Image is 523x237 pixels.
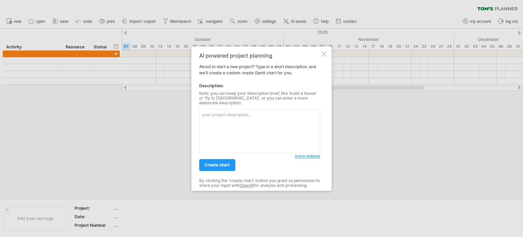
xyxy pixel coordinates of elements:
[240,183,254,188] a: OpenAI
[295,153,320,159] span: more options
[199,53,320,184] div: About to start a new project? Type in a short description, and we'll create a custom-made Gantt c...
[199,53,320,59] div: AI powered project planning
[199,91,320,106] div: Note: you can keep your description brief, like 'build a house' or 'fly to [GEOGRAPHIC_DATA]', or...
[199,159,235,171] a: create chart
[199,83,320,89] div: Description:
[199,178,320,188] div: By clicking the 'create chart' button you grant us permission to share your input with for analys...
[295,153,320,159] a: more options
[205,162,230,167] span: create chart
